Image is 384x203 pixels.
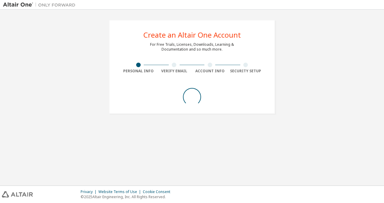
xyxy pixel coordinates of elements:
div: Cookie Consent [143,189,174,194]
div: Privacy [81,189,98,194]
div: For Free Trials, Licenses, Downloads, Learning & Documentation and so much more. [150,42,234,52]
p: © 2025 Altair Engineering, Inc. All Rights Reserved. [81,194,174,199]
div: Website Terms of Use [98,189,143,194]
div: Security Setup [228,69,264,73]
div: Personal Info [120,69,156,73]
div: Verify Email [156,69,192,73]
img: Altair One [3,2,78,8]
div: Account Info [192,69,228,73]
div: Create an Altair One Account [143,31,241,39]
img: altair_logo.svg [2,191,33,198]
